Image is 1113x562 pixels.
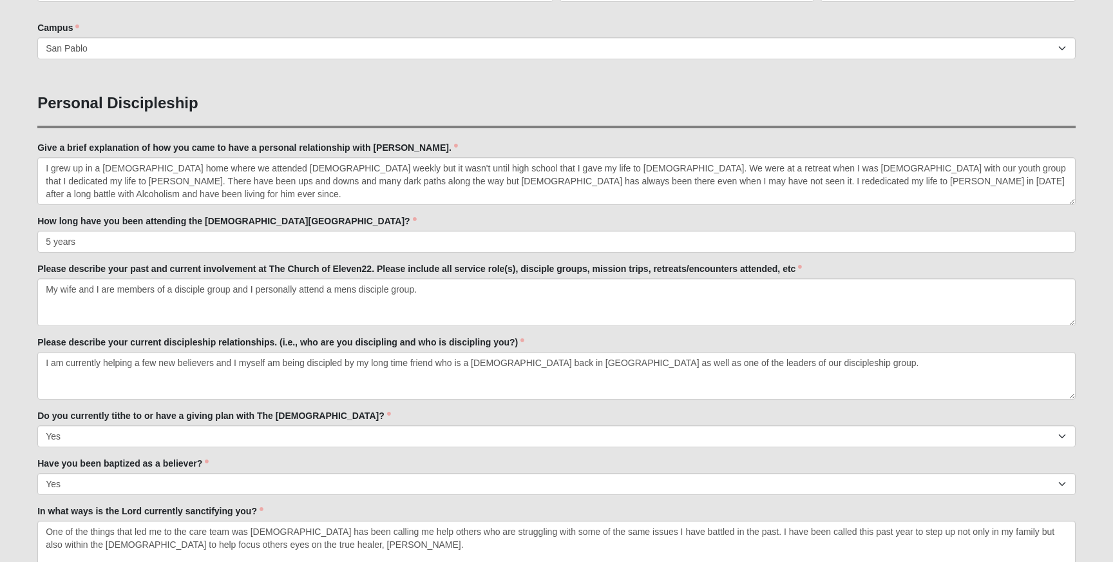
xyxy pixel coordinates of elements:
label: In what ways is the Lord currently sanctifying you? [37,505,263,518]
label: Campus [37,21,79,34]
textarea: My wife and I are members of a disciple group and I personally attend a mens disciple group. [37,278,1076,326]
h3: Personal Discipleship [37,94,1076,113]
label: Do you currently tithe to or have a giving plan with The [DEMOGRAPHIC_DATA]? [37,409,391,422]
label: Please describe your current discipleship relationships. (i.e., who are you discipling and who is... [37,336,524,349]
textarea: I am currently helping a few new believers and I myself am being discipled by my long time friend... [37,352,1076,400]
label: Have you been baptized as a believer? [37,457,209,470]
textarea: I grew up in a [DEMOGRAPHIC_DATA] home where we attended [DEMOGRAPHIC_DATA] weekly but it wasn't ... [37,157,1076,205]
label: Give a brief explanation of how you came to have a personal relationship with [PERSON_NAME]. [37,141,458,154]
label: How long have you been attending the [DEMOGRAPHIC_DATA][GEOGRAPHIC_DATA]? [37,215,416,228]
label: Please describe your past and current involvement at The Church of Eleven22. Please include all s... [37,262,802,275]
